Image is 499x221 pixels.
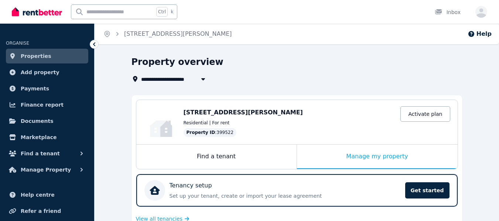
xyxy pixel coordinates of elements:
a: Tenancy setupSet up your tenant, create or import your lease agreementGet started [136,174,458,207]
div: Find a tenant [136,145,297,169]
button: Help [468,30,492,38]
span: Add property [21,68,59,77]
span: Help centre [21,190,55,199]
a: Refer a friend [6,204,88,218]
a: [STREET_ADDRESS][PERSON_NAME] [124,30,232,37]
span: Ctrl [156,7,168,17]
span: Finance report [21,100,64,109]
img: RentBetter [12,6,62,17]
a: Help centre [6,187,88,202]
a: Marketplace [6,130,88,145]
nav: Breadcrumb [95,24,241,44]
span: k [171,9,173,15]
p: Tenancy setup [170,181,212,190]
a: Finance report [6,97,88,112]
span: Manage Property [21,165,71,174]
p: Set up your tenant, create or import your lease agreement [170,192,401,200]
button: Manage Property [6,162,88,177]
div: : 399522 [184,128,237,137]
span: [STREET_ADDRESS][PERSON_NAME] [184,109,303,116]
div: Inbox [435,8,461,16]
span: Documents [21,117,54,125]
span: Property ID [187,130,215,135]
span: Marketplace [21,133,57,142]
a: Activate plan [400,106,450,122]
span: Get started [405,182,450,198]
span: Residential | For rent [184,120,230,126]
span: Refer a friend [21,207,61,215]
a: Add property [6,65,88,80]
button: Find a tenant [6,146,88,161]
a: Payments [6,81,88,96]
a: Properties [6,49,88,63]
span: Properties [21,52,51,61]
a: Documents [6,114,88,128]
h1: Property overview [131,56,223,68]
span: ORGANISE [6,41,29,46]
div: Manage my property [297,145,458,169]
span: Payments [21,84,49,93]
span: Find a tenant [21,149,60,158]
